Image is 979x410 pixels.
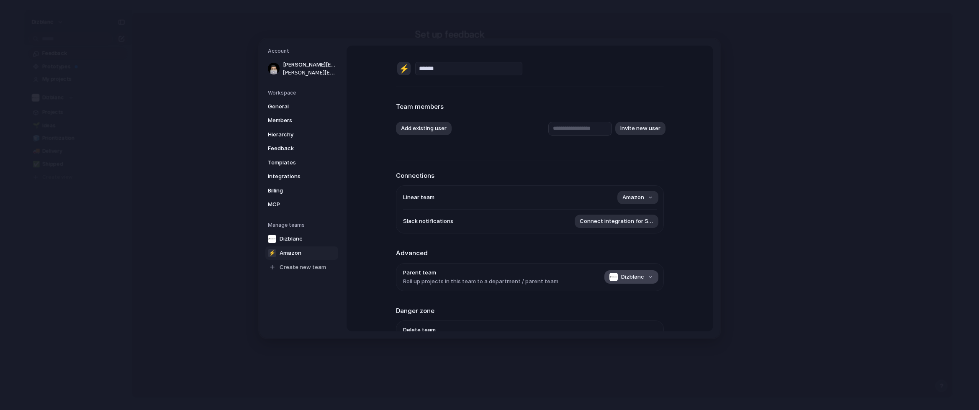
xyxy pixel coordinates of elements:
[397,62,411,75] div: ⚡
[403,277,558,286] span: Roll up projects in this team to a department / parent team
[617,191,658,204] button: Amazon
[265,114,338,127] a: Members
[268,102,321,111] span: General
[265,142,338,155] a: Feedback
[268,200,321,209] span: MCP
[615,122,666,135] button: Invite new user
[268,172,321,181] span: Integrations
[637,331,654,339] span: Delete
[268,47,338,55] h5: Account
[621,273,644,282] span: Dizblanc
[265,128,338,141] a: Hierarchy
[403,269,558,277] span: Parent team
[268,116,321,125] span: Members
[396,61,412,77] button: ⚡
[622,194,644,202] span: Amazon
[580,218,653,226] span: Connect integration for Slack
[265,246,338,260] a: ⚡Amazon
[396,171,664,181] h2: Connections
[283,61,337,69] span: [PERSON_NAME][EMAIL_ADDRESS][DOMAIN_NAME]
[604,270,658,284] button: Dizblanc
[575,215,658,228] button: Connect integration for Slack
[632,328,659,341] button: Delete
[265,170,338,183] a: Integrations
[268,131,321,139] span: Hierarchy
[265,156,338,169] a: Templates
[403,218,453,226] span: Slack notifications
[268,144,321,153] span: Feedback
[403,326,524,334] span: Delete team
[280,263,326,272] span: Create new team
[268,89,338,97] h5: Workspace
[403,194,434,202] span: Linear team
[283,69,337,77] span: [PERSON_NAME][EMAIL_ADDRESS][DOMAIN_NAME]
[396,122,452,135] button: Add existing user
[396,249,664,258] h2: Advanced
[280,235,303,243] span: Dizblanc
[280,249,301,257] span: Amazon
[265,198,338,211] a: MCP
[265,58,338,79] a: [PERSON_NAME][EMAIL_ADDRESS][DOMAIN_NAME][PERSON_NAME][EMAIL_ADDRESS][DOMAIN_NAME]
[268,187,321,195] span: Billing
[396,306,664,316] h2: Danger zone
[268,221,338,229] h5: Manage teams
[396,102,664,112] h2: Team members
[265,184,338,197] a: Billing
[268,159,321,167] span: Templates
[265,232,338,246] a: Dizblanc
[265,100,338,113] a: General
[268,249,276,257] div: ⚡
[265,261,338,274] a: Create new team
